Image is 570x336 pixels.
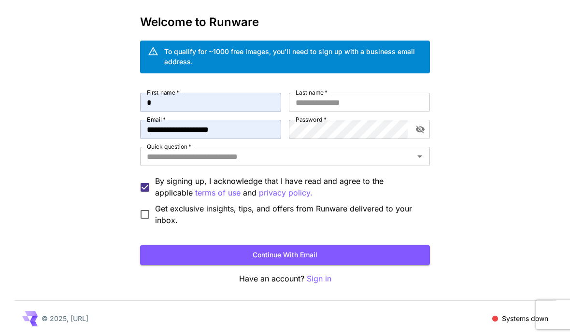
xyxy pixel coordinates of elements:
[195,187,241,199] button: By signing up, I acknowledge that I have read and agree to the applicable and privacy policy.
[155,175,422,199] p: By signing up, I acknowledge that I have read and agree to the applicable and
[164,46,422,67] div: To qualify for ~1000 free images, you’ll need to sign up with a business email address.
[502,313,548,323] p: Systems down
[140,245,430,265] button: Continue with email
[42,313,88,323] p: © 2025, [URL]
[259,187,313,199] p: privacy policy.
[155,203,422,226] span: Get exclusive insights, tips, and offers from Runware delivered to your inbox.
[413,150,427,163] button: Open
[147,88,179,97] label: First name
[259,187,313,199] button: By signing up, I acknowledge that I have read and agree to the applicable terms of use and
[140,273,430,285] p: Have an account?
[147,115,166,124] label: Email
[307,273,331,285] button: Sign in
[147,142,191,151] label: Quick question
[412,121,429,138] button: toggle password visibility
[140,15,430,29] h3: Welcome to Runware
[296,115,327,124] label: Password
[195,187,241,199] p: terms of use
[296,88,328,97] label: Last name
